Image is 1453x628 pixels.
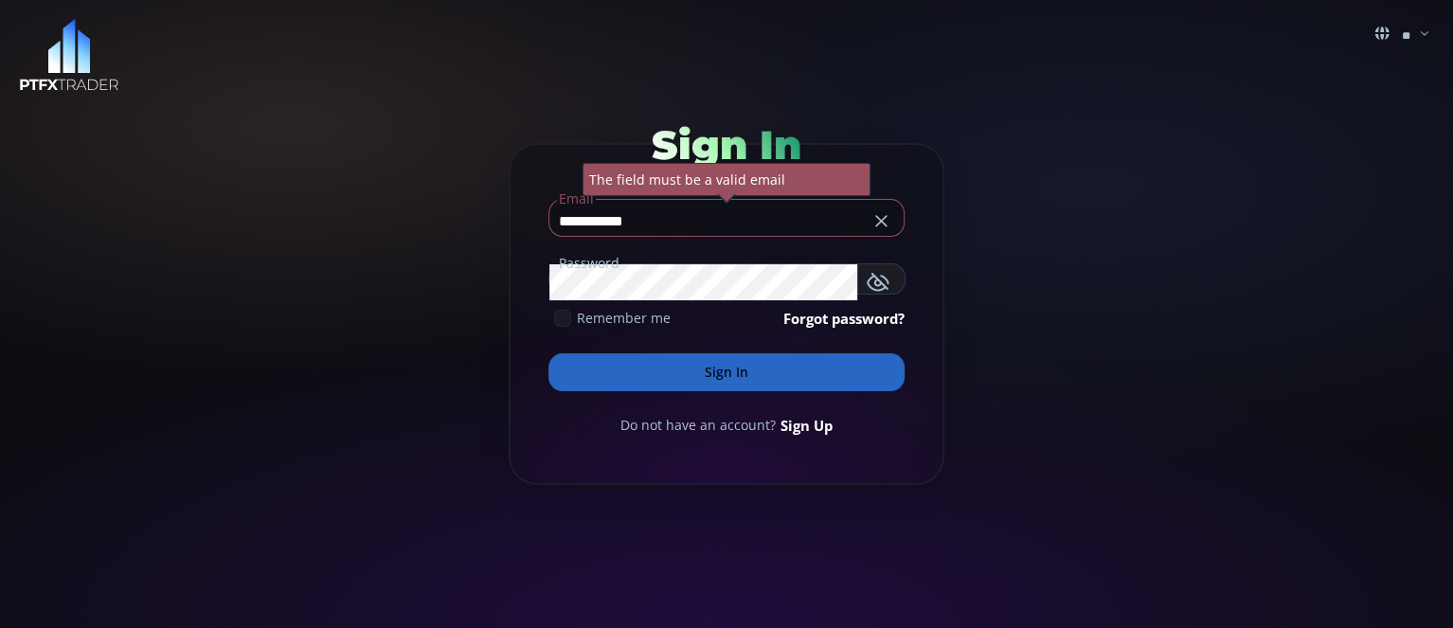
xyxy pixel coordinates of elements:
[577,308,671,328] span: Remember me
[652,120,801,170] span: Sign In
[780,415,833,436] a: Sign Up
[548,353,905,391] button: Sign In
[19,19,119,92] img: LOGO
[583,163,870,196] div: The field must be a valid email
[783,308,905,329] a: Forgot password?
[548,415,905,436] div: Do not have an account?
